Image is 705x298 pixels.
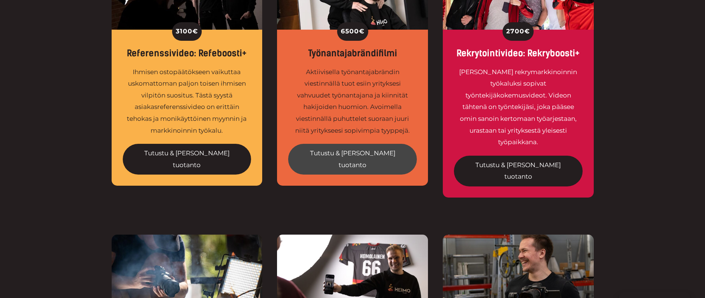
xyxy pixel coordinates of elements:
[359,26,365,37] span: €
[172,22,202,41] div: 3100
[288,48,417,59] div: Työnantajabrändifilmi
[454,48,583,59] div: Rekrytointivideo: Rekryboosti+
[337,22,368,41] div: 6500
[524,26,530,37] span: €
[503,22,534,41] div: 2700
[123,144,251,175] a: Tutustu & [PERSON_NAME] tuotanto
[454,156,583,186] a: Tutustu & [PERSON_NAME] tuotanto
[288,144,417,175] a: Tutustu & [PERSON_NAME] tuotanto
[123,48,251,59] div: Referenssivideo: Refeboosti+
[454,66,583,148] div: [PERSON_NAME] rekrymarkkinoinnin työkaluksi sopivat työntekijäkokemusvideot. Videon tähtenä on ty...
[123,66,251,136] div: Ihmisen ostopäätökseen vaikuttaa uskomattoman paljon toisen ihmisen vilpitön suositus. Tästä syys...
[192,26,198,37] span: €
[288,66,417,136] div: Aktiivisella työnantajabrändin viestinnällä tuot esiin yrityksesi vahvuudet työnantajana ja kiinn...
